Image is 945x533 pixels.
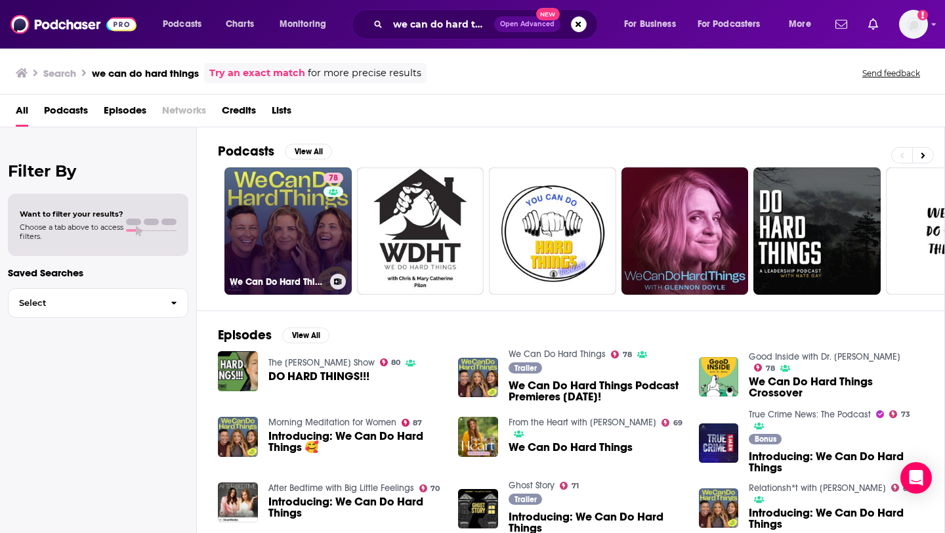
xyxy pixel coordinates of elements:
[509,380,683,402] a: We Can Do Hard Things Podcast Premieres Tuesday, May 11th!
[10,12,136,37] img: Podchaser - Follow, Share and Rate Podcasts
[8,161,188,181] h2: Filter By
[104,100,146,127] a: Episodes
[830,13,852,35] a: Show notifications dropdown
[509,417,656,428] a: From the Heart with Rachel Brathen
[699,357,739,397] a: We Can Do Hard Things Crossover
[419,484,440,492] a: 70
[699,423,739,463] img: Introducing: We Can Do Hard Things
[611,351,632,358] a: 78
[494,16,560,32] button: Open AdvancedNew
[889,410,910,418] a: 73
[217,14,262,35] a: Charts
[749,507,923,530] a: Introducing: We Can Do Hard Things
[268,496,443,519] span: Introducing: We Can Do Hard Things
[20,209,123,219] span: Want to filter your results?
[891,484,912,492] a: 67
[8,288,188,318] button: Select
[899,10,928,39] button: Show profile menu
[218,327,272,343] h2: Episodes
[698,15,761,33] span: For Podcasters
[268,482,414,494] a: After Bedtime with Big Little Feelings
[899,10,928,39] img: User Profile
[749,482,886,494] a: Relationsh*t with Kamie Crawford
[391,360,400,366] span: 80
[780,14,828,35] button: open menu
[20,223,123,241] span: Choose a tab above to access filters.
[388,14,494,35] input: Search podcasts, credits, & more...
[755,435,776,443] span: Bonus
[863,13,883,35] a: Show notifications dropdown
[280,15,326,33] span: Monitoring
[218,143,332,160] a: PodcastsView All
[624,15,676,33] span: For Business
[218,417,258,457] img: Introducing: We Can Do Hard Things 🥰
[270,14,343,35] button: open menu
[209,66,305,81] a: Try an exact match
[43,67,76,79] h3: Search
[364,9,610,39] div: Search podcasts, credits, & more...
[514,496,537,503] span: Trailer
[699,488,739,528] img: Introducing: We Can Do Hard Things
[749,351,900,362] a: Good Inside with Dr. Becky
[268,417,396,428] a: Morning Meditation for Women
[380,358,401,366] a: 80
[16,100,28,127] a: All
[509,380,683,402] span: We Can Do Hard Things Podcast Premieres [DATE]!
[749,451,923,473] a: Introducing: We Can Do Hard Things
[282,328,329,343] button: View All
[222,100,256,127] span: Credits
[308,66,421,81] span: for more precise results
[917,10,928,20] svg: Add a profile image
[766,366,775,372] span: 78
[749,409,871,420] a: True Crime News: The Podcast
[226,15,254,33] span: Charts
[673,420,682,426] span: 69
[500,21,555,28] span: Open Advanced
[218,143,274,160] h2: Podcasts
[272,100,291,127] a: Lists
[92,67,199,79] h3: we can do hard things
[218,327,329,343] a: EpisodesView All
[154,14,219,35] button: open menu
[285,144,332,160] button: View All
[615,14,692,35] button: open menu
[509,442,633,453] a: We Can Do Hard Things
[224,167,352,295] a: 78We Can Do Hard Things
[689,14,780,35] button: open menu
[899,10,928,39] span: Logged in as camsdkc
[163,15,201,33] span: Podcasts
[458,489,498,529] img: Introducing: We Can Do Hard Things
[458,417,498,457] img: We Can Do Hard Things
[509,349,606,360] a: We Can Do Hard Things
[268,431,443,453] a: Introducing: We Can Do Hard Things 🥰
[218,351,258,391] img: DO HARD THINGS!!!
[754,364,775,372] a: 78
[329,172,338,185] span: 78
[268,371,369,382] a: DO HARD THINGS!!!
[8,266,188,279] p: Saved Searches
[230,276,325,288] h3: We Can Do Hard Things
[402,419,423,427] a: 87
[536,8,560,20] span: New
[572,483,579,489] span: 71
[430,486,440,492] span: 70
[900,462,932,494] div: Open Intercom Messenger
[218,482,258,522] img: Introducing: We Can Do Hard Things
[324,173,343,183] a: 78
[661,419,682,427] a: 69
[789,15,811,33] span: More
